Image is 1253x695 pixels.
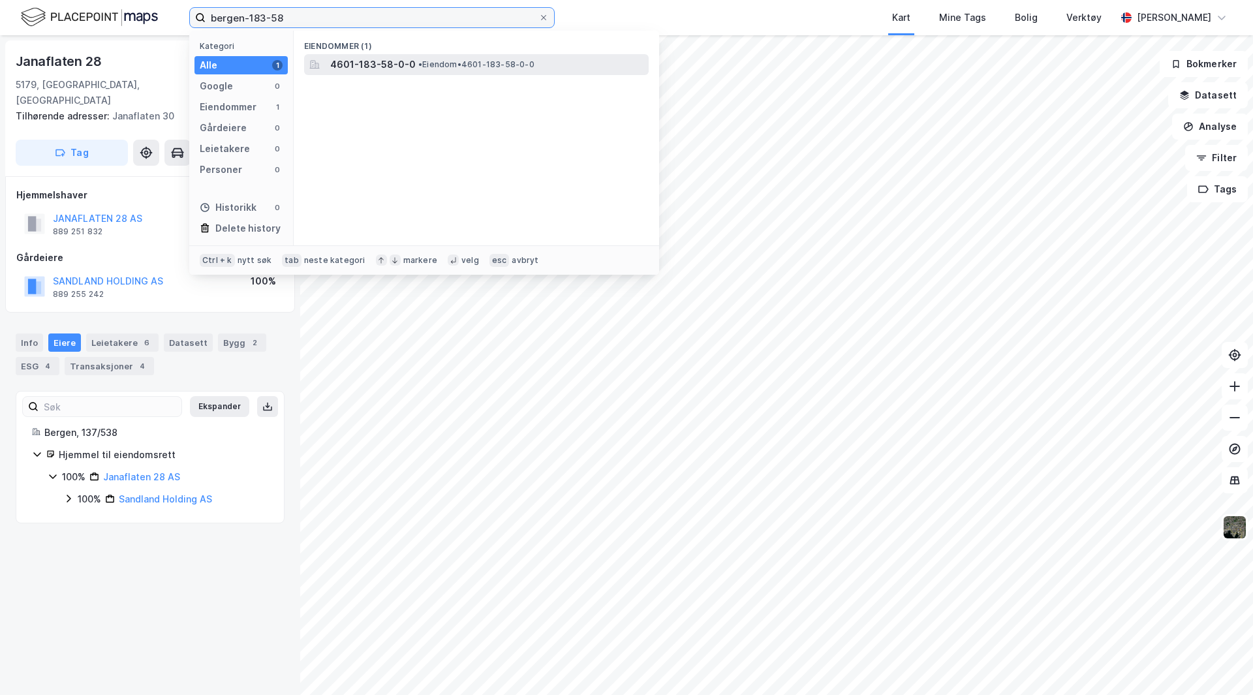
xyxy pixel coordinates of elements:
div: Kontrollprogram for chat [1188,632,1253,695]
div: neste kategori [304,255,365,266]
div: 0 [272,144,283,154]
span: Eiendom • 4601-183-58-0-0 [418,59,534,70]
div: 100% [78,491,101,507]
div: 889 251 832 [53,226,102,237]
button: Bokmerker [1160,51,1248,77]
div: Bolig [1015,10,1038,25]
div: Bygg [218,333,266,352]
div: 6 [140,336,153,349]
div: 1 [272,102,283,112]
div: Personer [200,162,242,178]
div: tab [282,254,302,267]
div: Eiere [48,333,81,352]
div: nytt søk [238,255,272,266]
div: 2 [248,336,261,349]
button: Ekspander [190,396,249,417]
div: 5179, [GEOGRAPHIC_DATA], [GEOGRAPHIC_DATA] [16,77,215,108]
div: Alle [200,57,217,73]
div: Janaflaten 28 [16,51,104,72]
button: Filter [1185,145,1248,171]
div: 889 255 242 [53,289,104,300]
span: • [418,59,422,69]
input: Søk på adresse, matrikkel, gårdeiere, leietakere eller personer [206,8,538,27]
div: Google [200,78,233,94]
div: Leietakere [86,333,159,352]
div: Kategori [200,41,288,51]
div: Eiendommer (1) [294,31,659,54]
div: [PERSON_NAME] [1137,10,1211,25]
div: Transaksjoner [65,357,154,375]
div: Delete history [215,221,281,236]
div: Hjemmelshaver [16,187,284,203]
div: 4 [41,360,54,373]
div: ESG [16,357,59,375]
span: 4601-183-58-0-0 [330,57,416,72]
button: Tags [1187,176,1248,202]
div: 100% [251,273,276,289]
div: Mine Tags [939,10,986,25]
div: Bergen, 137/538 [44,425,268,440]
div: 1 [272,60,283,70]
div: 100% [62,469,85,485]
div: Ctrl + k [200,254,235,267]
div: esc [489,254,510,267]
div: markere [403,255,437,266]
button: Analyse [1172,114,1248,140]
input: Søk [39,397,181,416]
div: 0 [272,202,283,213]
img: 9k= [1222,515,1247,540]
div: Historikk [200,200,256,215]
div: Info [16,333,43,352]
div: Datasett [164,333,213,352]
div: Eiendommer [200,99,256,115]
a: Sandland Holding AS [119,493,212,504]
button: Tag [16,140,128,166]
div: Janaflaten 30 [16,108,274,124]
div: avbryt [512,255,538,266]
div: Verktøy [1066,10,1102,25]
div: Leietakere [200,141,250,157]
button: Datasett [1168,82,1248,108]
div: Gårdeiere [200,120,247,136]
div: Kart [892,10,910,25]
div: 0 [272,81,283,91]
div: Gårdeiere [16,250,284,266]
div: 4 [136,360,149,373]
img: logo.f888ab2527a4732fd821a326f86c7f29.svg [21,6,158,29]
div: velg [461,255,479,266]
a: Janaflaten 28 AS [103,471,180,482]
iframe: Chat Widget [1188,632,1253,695]
span: Tilhørende adresser: [16,110,112,121]
div: 0 [272,123,283,133]
div: 0 [272,164,283,175]
div: Hjemmel til eiendomsrett [59,447,268,463]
